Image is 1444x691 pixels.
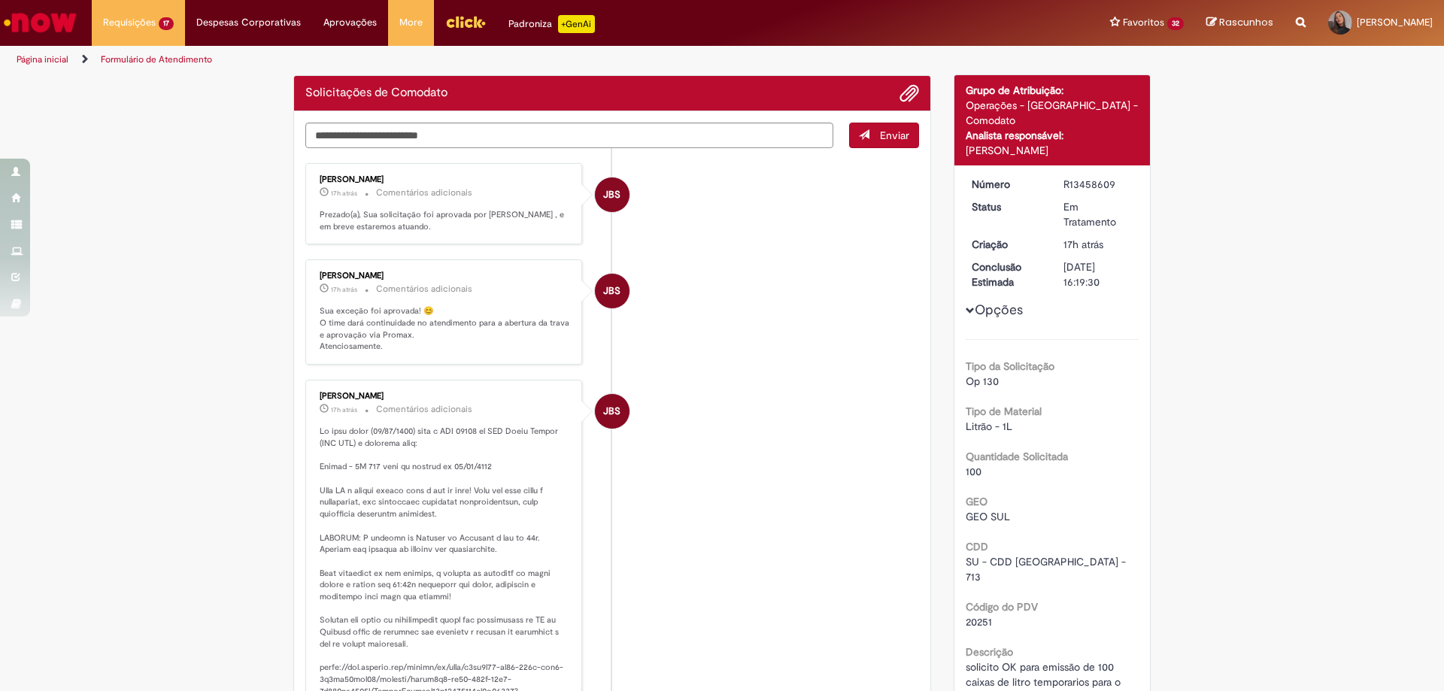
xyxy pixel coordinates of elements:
div: Em Tratamento [1063,199,1133,229]
div: [PERSON_NAME] [320,392,570,401]
div: [PERSON_NAME] [320,271,570,280]
span: 17h atrás [331,189,357,198]
div: Grupo de Atribuição: [966,83,1139,98]
span: Favoritos [1123,15,1164,30]
div: R13458609 [1063,177,1133,192]
time: 28/08/2025 15:19:21 [331,405,357,414]
b: Tipo de Material [966,405,1042,418]
span: Rascunhos [1219,15,1273,29]
div: Jacqueline Batista Shiota [595,394,629,429]
b: Quantidade Solicitada [966,450,1068,463]
dt: Número [960,177,1053,192]
p: +GenAi [558,15,595,33]
b: Tipo da Solicitação [966,359,1054,373]
span: Litrão - 1L [966,420,1012,433]
p: Sua exceção foi aprovada! 😊 O time dará continuidade no atendimento para a abertura da trava e ap... [320,305,570,353]
span: 32 [1167,17,1184,30]
span: 17h atrás [331,405,357,414]
span: 20251 [966,615,992,629]
span: Despesas Corporativas [196,15,301,30]
div: Padroniza [508,15,595,33]
a: Rascunhos [1206,16,1273,30]
span: JBS [603,177,620,213]
span: JBS [603,393,620,429]
div: 28/08/2025 15:17:28 [1063,237,1133,252]
div: Jacqueline Batista Shiota [595,177,629,212]
time: 28/08/2025 15:17:28 [1063,238,1103,251]
time: 28/08/2025 15:19:30 [331,189,357,198]
ul: Trilhas de página [11,46,951,74]
span: Op 130 [966,374,999,388]
dt: Criação [960,237,1053,252]
textarea: Digite sua mensagem aqui... [305,123,833,148]
div: [DATE] 16:19:30 [1063,259,1133,289]
div: [PERSON_NAME] [966,143,1139,158]
p: Prezado(a), Sua solicitação foi aprovada por [PERSON_NAME] , e em breve estaremos atuando. [320,209,570,232]
time: 28/08/2025 15:19:26 [331,285,357,294]
span: 100 [966,465,981,478]
button: Enviar [849,123,919,148]
span: 17h atrás [331,285,357,294]
span: Requisições [103,15,156,30]
div: Jacqueline Batista Shiota [595,274,629,308]
span: 17h atrás [1063,238,1103,251]
dt: Conclusão Estimada [960,259,1053,289]
button: Adicionar anexos [899,83,919,103]
b: GEO [966,495,987,508]
span: Aprovações [323,15,377,30]
a: Página inicial [17,53,68,65]
span: [PERSON_NAME] [1357,16,1433,29]
span: SU - CDD [GEOGRAPHIC_DATA] - 713 [966,555,1129,583]
dt: Status [960,199,1053,214]
small: Comentários adicionais [376,283,472,295]
small: Comentários adicionais [376,186,472,199]
div: [PERSON_NAME] [320,175,570,184]
b: Código do PDV [966,600,1038,614]
h2: Solicitações de Comodato Histórico de tíquete [305,86,447,100]
span: Enviar [880,129,909,142]
b: CDD [966,540,988,553]
div: Operações - [GEOGRAPHIC_DATA] - Comodato [966,98,1139,128]
span: 17 [159,17,174,30]
span: GEO SUL [966,510,1010,523]
img: ServiceNow [2,8,79,38]
small: Comentários adicionais [376,403,472,416]
span: More [399,15,423,30]
div: Analista responsável: [966,128,1139,143]
img: click_logo_yellow_360x200.png [445,11,486,33]
span: JBS [603,273,620,309]
a: Formulário de Atendimento [101,53,212,65]
b: Descrição [966,645,1013,659]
